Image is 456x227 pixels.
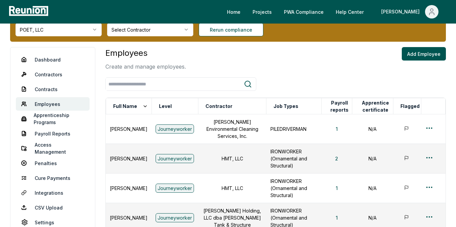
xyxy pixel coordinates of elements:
[106,174,152,203] td: [PERSON_NAME]
[327,100,352,113] button: Payroll reports
[106,144,152,174] td: [PERSON_NAME]
[16,142,90,155] a: Access Management
[399,100,421,113] button: Flagged
[16,171,90,185] a: Cure Payments
[352,174,393,203] td: N/A
[16,186,90,199] a: Integrations
[330,5,369,18] a: Help Center
[16,201,90,214] a: CSV Upload
[198,114,266,144] td: [PERSON_NAME] Environmental Cleaning Services, Inc.
[16,127,90,140] a: Payroll Reports
[156,154,194,163] div: Journeyworker
[279,5,329,18] a: PWA Compliance
[330,122,343,136] button: 1
[156,124,194,133] div: Journeyworker
[270,148,318,169] p: IRONWORKER (Ornamental and Structural)
[156,213,194,222] div: Journeyworker
[204,100,234,113] button: Contractor
[381,5,422,18] div: [PERSON_NAME]
[198,144,266,174] td: HMT, LLC
[330,182,343,195] button: 1
[16,112,90,125] a: Apprenticeship Programs
[16,53,90,66] a: Dashboard
[222,5,246,18] a: Home
[352,114,393,144] td: N/A
[16,156,90,170] a: Penalties
[106,114,152,144] td: [PERSON_NAME]
[156,184,194,192] div: Journeyworker
[105,63,186,71] p: Create and manage employees.
[376,5,444,18] button: [PERSON_NAME]
[247,5,277,18] a: Projects
[105,47,186,59] h3: Employees
[358,100,393,113] button: Apprentice certificate
[270,125,318,133] p: PILEDRIVERMAN
[222,5,449,18] nav: Main
[330,152,344,165] button: 2
[198,174,266,203] td: HMT, LLC
[272,100,300,113] button: Job Types
[16,68,90,81] a: Contractors
[270,178,318,199] p: IRONWORKER (Ornamental and Structural)
[199,23,263,36] button: Rerun compliance
[112,100,149,113] button: Full Name
[352,144,393,174] td: N/A
[158,100,173,113] button: Level
[16,82,90,96] a: Contracts
[330,211,343,225] button: 1
[402,47,446,61] button: Add Employee
[16,97,90,111] a: Employees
